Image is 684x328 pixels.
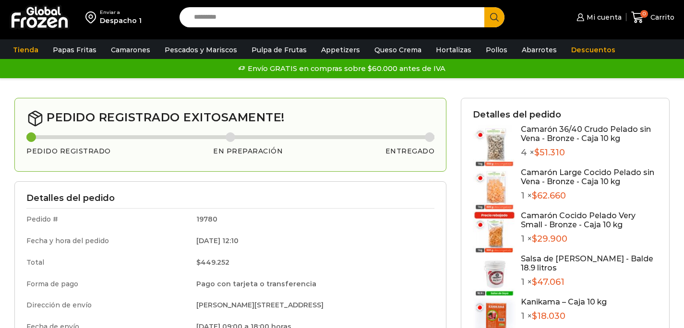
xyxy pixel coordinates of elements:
[213,147,283,155] h3: En preparación
[481,41,512,59] a: Pollos
[534,147,540,158] span: $
[100,16,142,25] div: Despacho 1
[160,41,242,59] a: Pescados y Mariscos
[473,110,658,120] h3: Detalles del pedido
[521,234,658,245] p: 1 ×
[521,254,653,272] a: Salsa de [PERSON_NAME] - Balde 18.9 litros
[196,258,201,267] span: $
[431,41,476,59] a: Hortalizas
[584,12,622,22] span: Mi cuenta
[247,41,312,59] a: Pulpa de Frutas
[517,41,562,59] a: Abarrotes
[385,147,435,155] h3: Entregado
[26,273,190,295] td: Forma de pago
[521,191,658,201] p: 1 ×
[566,41,620,59] a: Descuentos
[190,273,434,295] td: Pago con tarjeta o transferencia
[190,294,434,316] td: [PERSON_NAME][STREET_ADDRESS]
[190,209,434,230] td: 19780
[521,148,658,158] p: 4 ×
[85,9,100,25] img: address-field-icon.svg
[521,211,636,229] a: Camarón Cocido Pelado Very Small - Bronze - Caja 10 kg
[48,41,101,59] a: Papas Fritas
[521,125,651,143] a: Camarón 36/40 Crudo Pelado sin Vena - Bronze - Caja 10 kg
[532,234,537,244] span: $
[574,8,621,27] a: Mi cuenta
[316,41,365,59] a: Appetizers
[26,230,190,252] td: Fecha y hora del pedido
[8,41,43,59] a: Tienda
[532,311,565,321] bdi: 18.030
[370,41,426,59] a: Queso Crema
[26,209,190,230] td: Pedido #
[534,147,565,158] bdi: 51.310
[521,277,658,288] p: 1 ×
[640,10,648,18] span: 0
[521,297,607,306] a: Kanikama – Caja 10 kg
[484,7,504,27] button: Search button
[521,168,654,186] a: Camarón Large Cocido Pelado sin Vena - Bronze - Caja 10 kg
[26,252,190,273] td: Total
[648,12,674,22] span: Carrito
[196,258,229,267] bdi: 449.252
[532,190,566,201] bdi: 62.660
[532,311,537,321] span: $
[100,9,142,16] div: Enviar a
[26,294,190,316] td: Dirección de envío
[26,193,434,204] h3: Detalles del pedido
[532,277,564,287] bdi: 47.061
[190,230,434,252] td: [DATE] 12:10
[521,311,607,322] p: 1 ×
[532,190,537,201] span: $
[26,147,111,155] h3: Pedido registrado
[631,6,674,29] a: 0 Carrito
[106,41,155,59] a: Camarones
[532,277,537,287] span: $
[26,110,434,127] h2: Pedido registrado exitosamente!
[532,234,567,244] bdi: 29.900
